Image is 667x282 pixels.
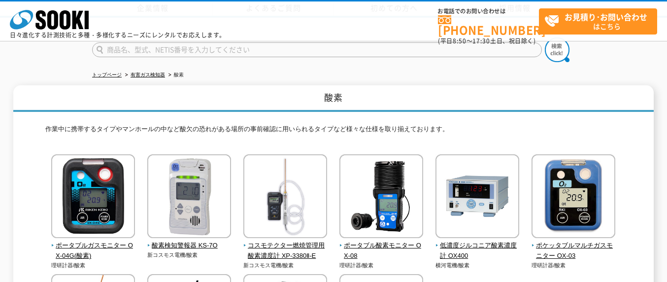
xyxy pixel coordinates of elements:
[92,42,542,57] input: 商品名、型式、NETIS番号を入力してください
[45,124,622,140] p: 作業中に携帯するタイプやマンホールの中など酸欠の恐れがある場所の事前確認に用いられるタイプなど様々な仕様を取り揃えております。
[147,154,231,241] img: 酸素検知警報器 KS-7O
[92,72,122,77] a: トップページ
[438,8,539,14] span: お電話でのお問い合わせは
[532,231,616,261] a: ポケッタブルマルチガスモニター OX-03
[532,261,616,270] p: 理研計器/酸素
[243,231,328,261] a: コスモテクター燃焼管理用酸素濃度計 XP-3380Ⅱ-E
[13,85,654,112] h1: 酸素
[243,261,328,270] p: 新コスモス電機/酸素
[544,9,657,34] span: はこちら
[435,241,520,261] span: 低濃度ジルコニア酸素濃度計 OX400
[472,36,490,45] span: 17:30
[51,231,135,261] a: ポータブルガスモニター OX-04G(酸素)
[565,11,647,23] strong: お見積り･お問い合わせ
[435,261,520,270] p: 横河電機/酸素
[339,231,424,261] a: ポータブル酸素モニター OX-08
[339,261,424,270] p: 理研計器/酸素
[51,241,135,261] span: ポータブルガスモニター OX-04G(酸素)
[438,15,539,35] a: [PHONE_NUMBER]
[339,241,424,261] span: ポータブル酸素モニター OX-08
[167,70,184,80] li: 酸素
[545,37,569,62] img: btn_search.png
[147,251,232,259] p: 新コスモス電機/酸素
[147,231,232,251] a: 酸素検知警報器 KS-7O
[435,154,519,241] img: 低濃度ジルコニア酸素濃度計 OX400
[51,154,135,241] img: ポータブルガスモニター OX-04G(酸素)
[147,241,232,251] span: 酸素検知警報器 KS-7O
[539,8,657,35] a: お見積り･お問い合わせはこちら
[243,154,327,241] img: コスモテクター燃焼管理用酸素濃度計 XP-3380Ⅱ-E
[532,241,616,261] span: ポケッタブルマルチガスモニター OX-03
[339,154,423,241] img: ポータブル酸素モニター OX-08
[435,231,520,261] a: 低濃度ジルコニア酸素濃度計 OX400
[51,261,135,270] p: 理研計器/酸素
[532,154,615,241] img: ポケッタブルマルチガスモニター OX-03
[131,72,165,77] a: 有害ガス検知器
[10,32,226,38] p: 日々進化する計測技術と多種・多様化するニーズにレンタルでお応えします。
[453,36,467,45] span: 8:50
[243,241,328,261] span: コスモテクター燃焼管理用酸素濃度計 XP-3380Ⅱ-E
[438,36,535,45] span: (平日 ～ 土日、祝日除く)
